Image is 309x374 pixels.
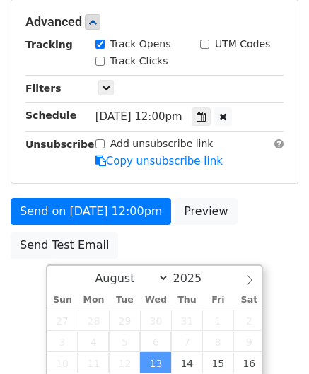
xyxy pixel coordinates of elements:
span: July 27, 2025 [47,310,78,331]
strong: Schedule [25,110,76,121]
span: August 4, 2025 [78,331,109,352]
span: Fri [202,296,233,305]
span: August 12, 2025 [109,352,140,373]
span: July 30, 2025 [140,310,171,331]
span: August 11, 2025 [78,352,109,373]
span: July 28, 2025 [78,310,109,331]
strong: Unsubscribe [25,139,95,150]
span: August 14, 2025 [171,352,202,373]
span: Thu [171,296,202,305]
strong: Filters [25,83,62,94]
a: Preview [175,198,237,225]
a: Send on [DATE] 12:00pm [11,198,171,225]
h5: Advanced [25,14,284,30]
span: August 16, 2025 [233,352,264,373]
span: August 3, 2025 [47,331,78,352]
label: Track Clicks [110,54,168,69]
span: August 7, 2025 [171,331,202,352]
span: Sun [47,296,78,305]
label: UTM Codes [215,37,270,52]
span: August 10, 2025 [47,352,78,373]
strong: Tracking [25,39,73,50]
span: Mon [78,296,109,305]
span: Wed [140,296,171,305]
a: Send Test Email [11,232,118,259]
span: [DATE] 12:00pm [95,110,182,123]
span: July 29, 2025 [109,310,140,331]
span: August 8, 2025 [202,331,233,352]
span: August 9, 2025 [233,331,264,352]
span: July 31, 2025 [171,310,202,331]
span: August 15, 2025 [202,352,233,373]
span: August 2, 2025 [233,310,264,331]
span: Tue [109,296,140,305]
span: August 13, 2025 [140,352,171,373]
span: August 6, 2025 [140,331,171,352]
input: Year [169,271,220,285]
span: August 1, 2025 [202,310,233,331]
label: Track Opens [110,37,171,52]
label: Add unsubscribe link [110,136,214,151]
span: Sat [233,296,264,305]
span: August 5, 2025 [109,331,140,352]
iframe: Chat Widget [238,306,309,374]
a: Copy unsubscribe link [95,155,223,168]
